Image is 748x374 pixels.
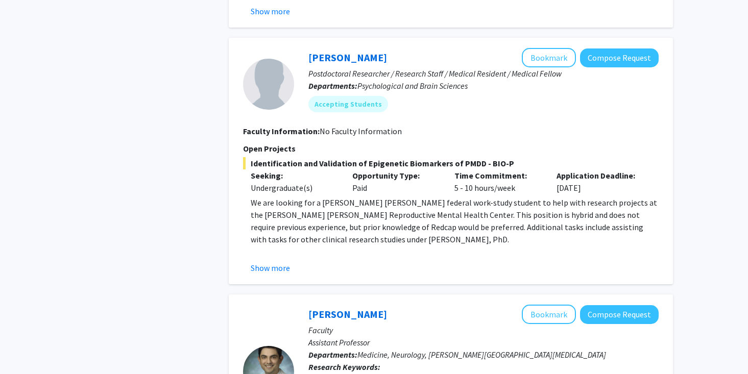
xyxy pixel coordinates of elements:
mat-chip: Accepting Students [308,96,388,112]
p: Time Commitment: [454,169,541,182]
p: We are looking for a [PERSON_NAME] [PERSON_NAME] federal work-study student to help with research... [251,196,659,245]
b: Research Keywords: [308,362,380,372]
div: Undergraduate(s) [251,182,337,194]
span: No Faculty Information [320,126,402,136]
p: Seeking: [251,169,337,182]
button: Compose Request to Victoria Paone [580,48,659,67]
b: Departments: [308,350,357,360]
button: Show more [251,5,290,17]
a: [PERSON_NAME] [308,51,387,64]
span: Psychological and Brain Sciences [357,81,468,91]
p: Assistant Professor [308,336,659,348]
p: Opportunity Type: [352,169,439,182]
button: Show more [251,262,290,274]
p: Open Projects [243,142,659,155]
iframe: Chat [8,328,43,366]
span: Identification and Validation of Epigenetic Biomarkers of PMDD - BIO-P [243,157,659,169]
button: Add Carlos Romo to Bookmarks [522,305,576,324]
div: 5 - 10 hours/week [447,169,549,194]
button: Add Victoria Paone to Bookmarks [522,48,576,67]
button: Compose Request to Carlos Romo [580,305,659,324]
b: Faculty Information: [243,126,320,136]
div: Paid [345,169,447,194]
p: Postdoctoral Researcher / Research Staff / Medical Resident / Medical Fellow [308,67,659,80]
div: [DATE] [549,169,651,194]
p: Faculty [308,324,659,336]
p: Application Deadline: [557,169,643,182]
span: Medicine, Neurology, [PERSON_NAME][GEOGRAPHIC_DATA][MEDICAL_DATA] [357,350,606,360]
b: Departments: [308,81,357,91]
a: [PERSON_NAME] [308,308,387,320]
